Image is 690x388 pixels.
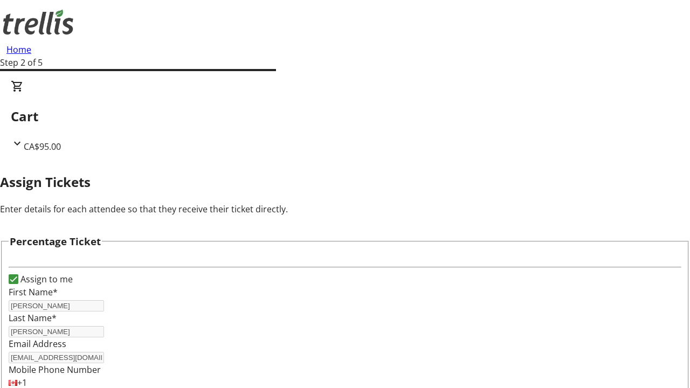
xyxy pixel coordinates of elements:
[9,364,101,376] label: Mobile Phone Number
[9,312,57,324] label: Last Name*
[11,80,679,153] div: CartCA$95.00
[24,141,61,153] span: CA$95.00
[9,338,66,350] label: Email Address
[10,234,101,249] h3: Percentage Ticket
[18,273,73,286] label: Assign to me
[11,107,679,126] h2: Cart
[9,286,58,298] label: First Name*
